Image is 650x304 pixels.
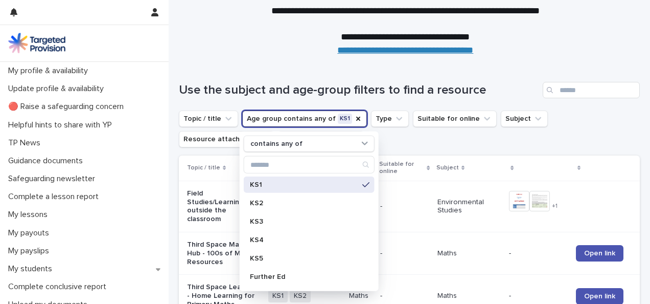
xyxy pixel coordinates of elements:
p: Guidance documents [4,156,91,166]
p: Third Space Maths Hub - 100s of Maths Resources [187,241,260,266]
button: Type [371,111,409,127]
div: Search [244,156,375,173]
p: 🔴 Raise a safeguarding concern [4,102,132,112]
span: Open link [584,293,615,300]
tr: Third Space Maths Hub - 100s of Maths ResourcesFurther Ed+6Maths-Maths-Open link [179,232,640,274]
p: - [509,292,568,300]
p: Maths [349,292,372,300]
span: Open link [584,250,615,257]
p: Update profile & availability [4,84,112,94]
button: Resource attachment [179,131,274,147]
button: Subject [501,111,548,127]
button: Age group [242,111,367,127]
p: contains any of [250,139,303,148]
p: - [509,249,568,258]
span: KS2 [290,290,311,302]
span: KS1 [268,290,288,302]
p: Subject [436,162,459,173]
p: Field Studies/Learning outside the classroom [187,189,260,224]
p: Further Ed [250,273,358,280]
p: Complete conclusive report [4,282,114,292]
p: KS2 [250,200,358,207]
p: Helpful hints to share with YP [4,120,120,130]
img: M5nRWzHhSzIhMunXDL62 [8,33,65,53]
p: Maths [437,249,501,258]
tr: Field Studies/Learning outside the classroomFurther Ed+3Other-Environmental Studies+1 [179,181,640,232]
p: My payslips [4,246,57,256]
p: KS5 [250,255,358,262]
a: Open link [576,245,623,262]
p: My lessons [4,210,56,220]
p: Environmental Studies [437,198,501,215]
p: Maths [437,292,501,300]
p: Suitable for online [379,159,424,178]
p: My payouts [4,228,57,238]
span: + 1 [552,203,558,209]
p: KS4 [250,236,358,244]
button: Suitable for online [413,111,497,127]
p: TP News [4,138,49,148]
input: Search [543,82,640,98]
p: Safeguarding newsletter [4,174,103,184]
p: Complete a lesson report [4,192,107,202]
input: Search [244,157,374,173]
p: KS3 [250,218,358,225]
p: My students [4,264,60,274]
p: - [380,292,429,300]
p: - [380,249,429,258]
button: Topic / title [179,111,238,127]
p: Topic / title [187,162,220,173]
p: KS1 [250,181,358,188]
p: My profile & availability [4,66,96,76]
p: - [380,202,429,211]
h1: Use the subject and age-group filters to find a resource [179,83,539,98]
